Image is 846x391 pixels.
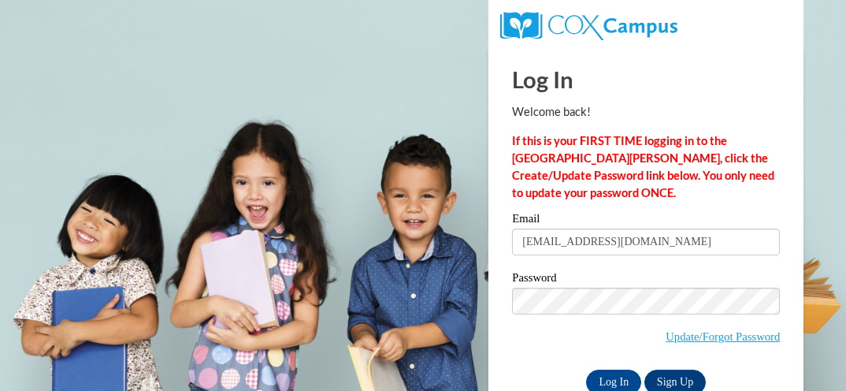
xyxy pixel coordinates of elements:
[666,330,780,343] a: Update/Forgot Password
[512,103,780,121] p: Welcome back!
[512,63,780,95] h1: Log In
[512,213,780,229] label: Email
[500,12,677,40] img: COX Campus
[512,272,780,288] label: Password
[512,134,774,199] strong: If this is your FIRST TIME logging in to the [GEOGRAPHIC_DATA][PERSON_NAME], click the Create/Upd...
